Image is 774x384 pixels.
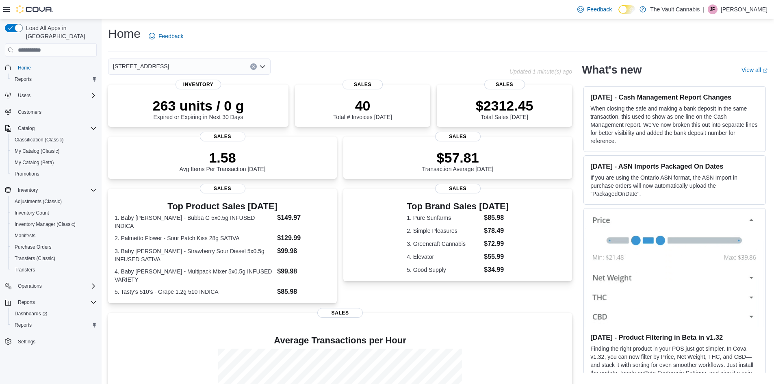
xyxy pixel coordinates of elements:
[11,146,63,156] a: My Catalog (Classic)
[15,281,97,291] span: Operations
[15,297,97,307] span: Reports
[8,230,100,241] button: Manifests
[113,61,169,71] span: [STREET_ADDRESS]
[115,267,274,284] dt: 4. Baby [PERSON_NAME] - Multipack Mixer 5x0.5g INFUSED VARIETY
[509,68,572,75] p: Updated 1 minute(s) ago
[2,90,100,101] button: Users
[11,242,97,252] span: Purchase Orders
[11,320,35,330] a: Reports
[15,91,97,100] span: Users
[18,187,38,193] span: Inventory
[200,132,245,141] span: Sales
[8,134,100,145] button: Classification (Classic)
[18,338,35,345] span: Settings
[15,62,97,72] span: Home
[11,169,97,179] span: Promotions
[15,148,60,154] span: My Catalog (Classic)
[11,309,97,319] span: Dashboards
[115,202,330,211] h3: Top Product Sales [DATE]
[277,246,330,256] dd: $99.98
[407,266,481,274] dt: 5. Good Supply
[484,265,509,275] dd: $34.99
[2,61,100,73] button: Home
[15,322,32,328] span: Reports
[11,231,97,241] span: Manifests
[11,242,55,252] a: Purchase Orders
[333,98,392,114] p: 40
[277,213,330,223] dd: $149.97
[15,221,76,228] span: Inventory Manager (Classic)
[11,135,97,145] span: Classification (Classic)
[8,219,100,230] button: Inventory Manager (Classic)
[15,107,97,117] span: Customers
[710,4,715,14] span: JP
[18,92,30,99] span: Users
[115,336,566,345] h4: Average Transactions per Hour
[8,74,100,85] button: Reports
[8,207,100,219] button: Inventory Count
[115,234,274,242] dt: 2. Palmetto Flower - Sour Patch Kiss 28g SATIVA
[590,333,759,341] h3: [DATE] - Product Filtering in Beta in v1.32
[407,214,481,222] dt: 1. Pure Sunfarms
[11,208,52,218] a: Inventory Count
[11,219,79,229] a: Inventory Manager (Classic)
[11,197,65,206] a: Adjustments (Classic)
[407,227,481,235] dt: 2. Simple Pleasures
[176,80,221,89] span: Inventory
[2,297,100,308] button: Reports
[11,254,59,263] a: Transfers (Classic)
[158,32,183,40] span: Feedback
[15,137,64,143] span: Classification (Classic)
[590,162,759,170] h3: [DATE] - ASN Imports Packaged On Dates
[11,169,43,179] a: Promotions
[708,4,718,14] div: Jasmine Plantz
[407,202,509,211] h3: Top Brand Sales [DATE]
[15,63,34,73] a: Home
[115,214,274,230] dt: 1. Baby [PERSON_NAME] - Bubba G 5x0.5g INFUSED INDICA
[18,283,42,289] span: Operations
[11,309,50,319] a: Dashboards
[8,241,100,253] button: Purchase Orders
[15,91,34,100] button: Users
[703,4,705,14] p: |
[153,98,244,114] p: 263 units / 0 g
[11,74,35,84] a: Reports
[15,244,52,250] span: Purchase Orders
[15,124,97,133] span: Catalog
[343,80,383,89] span: Sales
[8,196,100,207] button: Adjustments (Classic)
[15,310,47,317] span: Dashboards
[8,157,100,168] button: My Catalog (Beta)
[8,253,100,264] button: Transfers (Classic)
[2,123,100,134] button: Catalog
[15,297,38,307] button: Reports
[18,299,35,306] span: Reports
[2,336,100,347] button: Settings
[484,80,525,89] span: Sales
[115,288,274,296] dt: 5. Tasty's 510's - Grape 1.2g 510 INDICA
[15,76,32,82] span: Reports
[15,198,62,205] span: Adjustments (Classic)
[407,240,481,248] dt: 3. Greencraft Cannabis
[180,150,266,166] p: 1.58
[15,337,39,347] a: Settings
[333,98,392,120] div: Total # Invoices [DATE]
[422,150,494,172] div: Transaction Average [DATE]
[11,74,97,84] span: Reports
[277,287,330,297] dd: $85.98
[200,184,245,193] span: Sales
[277,233,330,243] dd: $129.99
[435,132,481,141] span: Sales
[15,185,97,195] span: Inventory
[741,67,767,73] a: View allExternal link
[317,308,363,318] span: Sales
[8,145,100,157] button: My Catalog (Classic)
[11,158,57,167] a: My Catalog (Beta)
[11,135,67,145] a: Classification (Classic)
[5,58,97,369] nav: Complex example
[650,4,700,14] p: The Vault Cannabis
[590,93,759,101] h3: [DATE] - Cash Management Report Changes
[15,210,49,216] span: Inventory Count
[574,1,615,17] a: Feedback
[587,5,612,13] span: Feedback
